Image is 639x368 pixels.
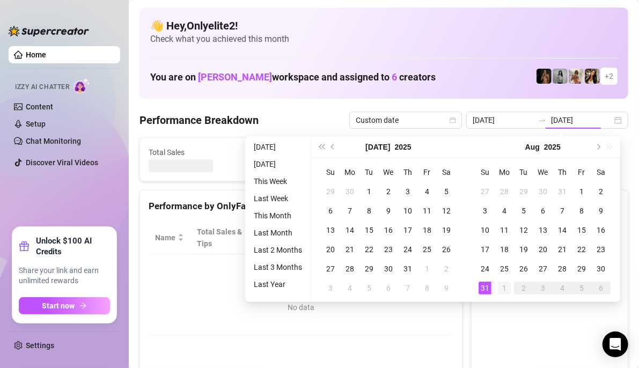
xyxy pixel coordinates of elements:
h1: You are on workspace and assigned to creators [150,71,436,83]
span: Check what you achieved this month [150,33,618,45]
div: Open Intercom Messenger [603,332,628,357]
span: Total Sales & Tips [197,226,243,249]
th: Name [149,222,190,254]
span: Start now [42,301,75,310]
span: Active Chats [273,146,371,158]
a: Content [26,102,53,111]
th: Chat Conversion [382,222,453,254]
a: Home [26,50,46,59]
span: swap-right [538,116,547,124]
span: Custom date [356,112,456,128]
span: + 2 [605,70,613,82]
th: Total Sales & Tips [190,222,258,254]
img: AdelDahan [585,69,600,84]
span: Messages Sent [398,146,495,158]
span: Izzy AI Chatter [15,82,69,92]
th: Sales / Hour [327,222,382,254]
span: Chat Conversion [388,226,438,249]
span: to [538,116,547,124]
input: End date [551,114,612,126]
div: No data [159,301,443,313]
span: calendar [450,117,456,123]
h4: Performance Breakdown [139,113,259,128]
img: AI Chatter [74,78,90,93]
a: Discover Viral Videos [26,158,98,167]
img: A [553,69,568,84]
button: Start nowarrow-right [19,297,110,314]
span: Share your link and earn unlimited rewards [19,266,110,286]
img: the_bohema [537,69,552,84]
span: 6 [392,71,397,83]
h4: 👋 Hey, Onlyelite2 ! [150,18,618,33]
a: Chat Monitoring [26,137,81,145]
a: Settings [26,341,54,350]
a: Setup [26,120,46,128]
span: Name [155,232,175,244]
span: gift [19,241,30,252]
span: Sales / Hour [334,226,367,249]
span: [PERSON_NAME] [198,71,272,83]
strong: Unlock $100 AI Credits [36,235,110,257]
img: logo-BBDzfeDw.svg [9,26,89,36]
img: Green [569,69,584,84]
span: Total Sales [149,146,246,158]
input: Start date [473,114,534,126]
div: Est. Hours Worked [264,226,312,249]
div: Sales by OnlyFans Creator [480,199,619,214]
div: Performance by OnlyFans Creator [149,199,453,214]
span: arrow-right [79,302,87,310]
